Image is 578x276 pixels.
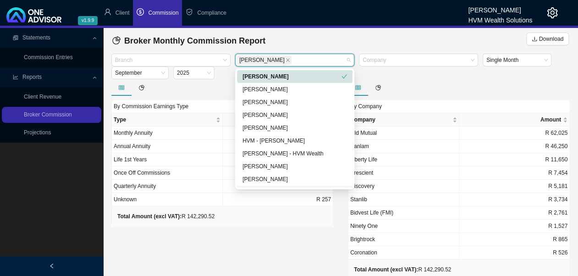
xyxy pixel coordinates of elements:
[177,67,211,79] span: 2025
[223,127,334,140] td: R 87,401
[22,34,50,41] span: Statements
[237,121,352,134] div: Dalton Hartley
[223,193,334,206] td: R 257
[117,213,182,220] b: Total Amount (excl VAT):
[104,8,111,16] span: user
[237,109,352,121] div: Chanel Francis
[223,153,334,166] td: R 1,983
[225,115,325,124] span: Amount
[350,196,367,203] span: Stanlib
[114,115,214,124] span: Type
[532,36,537,42] span: download
[13,35,18,40] span: reconciliation
[139,85,144,90] span: pie-chart
[116,10,130,16] span: Client
[114,156,147,163] span: Life 1st Years
[286,58,290,62] span: close
[459,180,570,193] td: R 5,181
[242,149,347,158] div: [PERSON_NAME] - HVM Wealth
[459,153,570,166] td: R 11,650
[526,33,569,45] button: Download
[242,123,347,132] div: [PERSON_NAME]
[124,36,265,45] span: Broker Monthly Commission Report
[459,193,570,206] td: R 3,734
[114,183,156,189] span: Quarterly Annuity
[223,166,334,180] td: R 15,482
[459,206,570,220] td: R 2,761
[459,220,570,233] td: R 1,527
[355,85,361,90] span: table
[242,175,347,184] div: [PERSON_NAME]
[539,34,563,44] span: Download
[13,74,18,80] span: line-chart
[350,249,377,256] span: Coronation
[186,8,193,16] span: safety
[242,110,347,120] div: [PERSON_NAME]
[242,162,347,171] div: [PERSON_NAME]
[468,12,532,22] div: HVM Wealth Solutions
[114,143,150,149] span: Annual Annuity
[22,74,42,80] span: Reports
[459,140,570,153] td: R 46,250
[350,170,373,176] span: Prescient
[242,72,341,81] div: [PERSON_NAME]
[354,266,418,273] b: Total Amount (excl VAT):
[348,113,459,127] th: Company
[223,180,334,193] td: R 0
[242,136,347,145] div: HVM - [PERSON_NAME]
[350,236,375,243] span: Brightrock
[350,183,374,189] span: Discovery
[223,140,334,153] td: R 37,168
[117,212,215,221] div: R 142,290.52
[49,263,55,269] span: left
[223,113,334,127] th: Amount
[237,96,352,109] div: Bronwyn Desplace
[468,2,532,12] div: [PERSON_NAME]
[341,74,347,79] span: check
[350,143,369,149] span: Sanlam
[354,265,451,274] div: R 142,290.52
[350,210,393,216] span: Bidvest Life (FMI)
[461,115,561,124] span: Amount
[459,233,570,246] td: R 865
[112,113,223,127] th: Type
[111,99,333,113] div: By Commission Earnings Type
[242,98,347,107] div: [PERSON_NAME]
[239,56,285,64] span: [PERSON_NAME]
[114,196,137,203] span: Unknown
[459,127,570,140] td: R 62,025
[24,111,72,118] a: Broker Commission
[237,186,352,199] div: Renier Van Rooyen
[237,134,352,147] div: HVM - Wesley Bowman
[350,156,377,163] span: Liberty Life
[24,94,61,100] a: Client Revenue
[242,85,347,94] div: [PERSON_NAME]
[137,8,144,16] span: dollar
[237,173,352,186] div: Carla Roodt
[348,99,570,113] div: By Company
[24,54,73,61] a: Commission Entries
[237,147,352,160] div: Bronwyn Desplace - HVM Wealth
[119,85,124,90] span: table
[197,10,226,16] span: Compliance
[547,7,558,18] span: setting
[459,246,570,259] td: R 526
[115,67,165,79] span: September
[459,113,570,127] th: Amount
[78,16,98,25] span: v1.9.9
[375,85,381,90] span: pie-chart
[350,115,451,124] span: Company
[112,36,121,44] span: pie-chart
[6,7,61,22] img: 2df55531c6924b55f21c4cf5d4484680-logo-light.svg
[114,170,170,176] span: Once Off Commissions
[486,54,548,66] span: Single Month
[459,166,570,180] td: R 7,454
[350,223,378,229] span: Ninety One
[350,130,377,136] span: Old Mutual
[148,10,178,16] span: Commission
[237,160,352,173] div: Darryn Purtell
[237,83,352,96] div: Cheryl-Anne Chislett
[24,129,51,136] a: Projections
[237,70,352,83] div: Wesley Bowman
[114,130,153,136] span: Monthly Annuity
